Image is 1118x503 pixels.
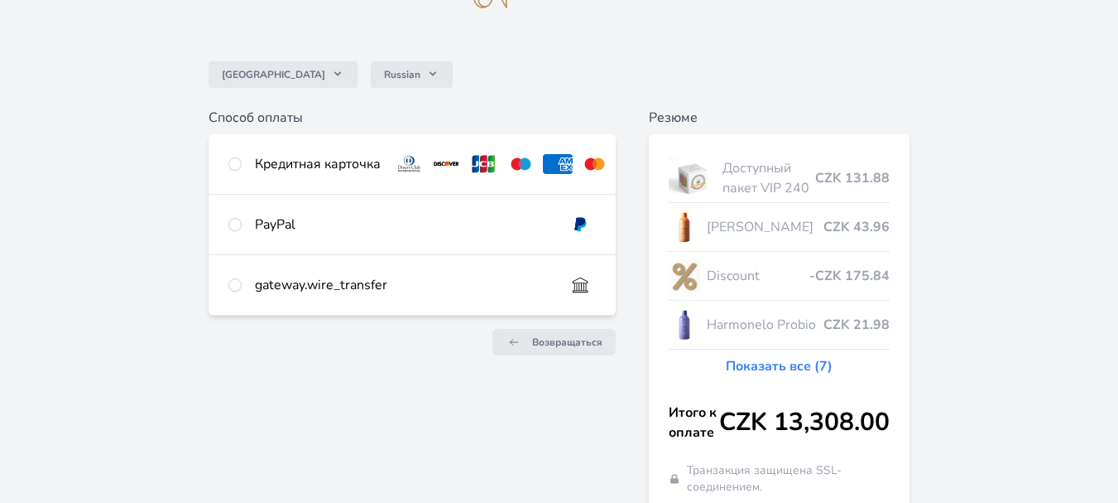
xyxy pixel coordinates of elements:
[255,154,381,174] div: Кредитная карточка
[371,61,453,88] button: Russian
[532,336,602,349] span: Возвращаться
[707,266,809,286] span: Discount
[669,403,719,443] span: Итого к оплате
[823,217,890,237] span: CZK 43.96
[468,154,499,174] img: jcb.svg
[669,157,716,199] img: vip.jpg
[506,154,536,174] img: maestro.svg
[707,315,823,335] span: Harmonelo Probio
[809,266,890,286] span: -CZK 175.84
[719,408,890,438] span: CZK 13,308.00
[431,154,462,174] img: discover.svg
[726,356,833,376] a: Показать все (7)
[384,68,420,81] span: Russian
[669,255,700,297] img: discount-lo.png
[565,275,596,295] img: bankTransfer_IBAN.svg
[543,154,573,174] img: amex.svg
[669,304,700,346] img: CLEAN_PROBIO_se_stinem_x-lo.jpg
[394,154,425,174] img: diners.svg
[815,168,890,188] span: CZK 131.88
[649,108,909,128] h6: Резюме
[255,275,552,295] div: gateway.wire_transfer
[687,462,890,496] span: Транзакция защищена SSL-соединением.
[255,215,552,235] div: PayPal
[492,329,616,355] a: Возвращаться
[722,158,815,198] span: Доступный пакет VIP 240
[707,217,823,237] span: [PERSON_NAME]
[669,206,700,248] img: CLEAN_FLEXI_se_stinem_x-hi_(1)-lo.jpg
[579,154,610,174] img: mc.svg
[823,315,890,335] span: CZK 21.98
[209,108,616,128] h6: Способ оплаты
[222,68,325,81] span: [GEOGRAPHIC_DATA]
[565,215,596,235] img: paypal.svg
[209,61,357,88] button: [GEOGRAPHIC_DATA]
